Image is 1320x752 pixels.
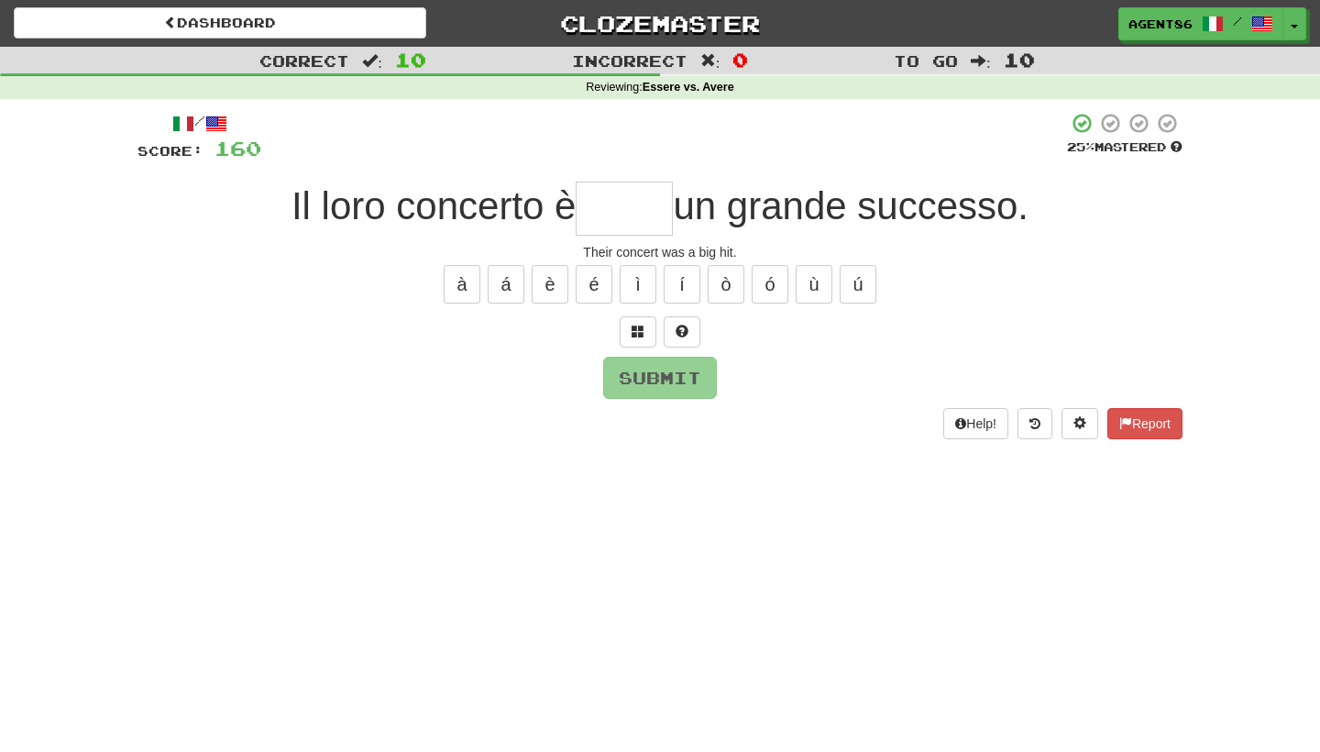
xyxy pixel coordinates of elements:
span: : [971,53,991,69]
span: 160 [214,137,261,160]
button: í [664,265,700,304]
span: Agent86 [1128,16,1193,32]
span: un grande successo. [673,184,1028,227]
button: Round history (alt+y) [1017,408,1052,439]
div: / [137,112,261,135]
button: ò [708,265,744,304]
button: ù [796,265,832,304]
span: 25 % [1067,139,1094,154]
span: / [1233,15,1242,28]
span: : [362,53,382,69]
span: 10 [1004,49,1035,71]
a: Clozemaster [454,7,866,39]
span: Incorrect [572,51,687,70]
span: Il loro concerto è [291,184,577,227]
button: à [444,265,480,304]
button: Report [1107,408,1182,439]
div: Their concert was a big hit. [137,243,1182,261]
span: 0 [732,49,748,71]
button: ó [752,265,788,304]
button: á [488,265,524,304]
strong: Essere vs. Avere [643,81,734,94]
span: : [700,53,720,69]
span: Score: [137,143,203,159]
span: Correct [259,51,349,70]
a: Dashboard [14,7,426,39]
a: Agent86 / [1118,7,1283,40]
button: ì [620,265,656,304]
div: Mastered [1067,139,1182,156]
button: Switch sentence to multiple choice alt+p [620,316,656,348]
button: Help! [943,408,1008,439]
button: è [532,265,568,304]
button: Single letter hint - you only get 1 per sentence and score half the points! alt+h [664,316,700,348]
button: é [576,265,612,304]
button: Submit [603,357,717,399]
span: 10 [395,49,426,71]
button: ú [840,265,876,304]
span: To go [894,51,958,70]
